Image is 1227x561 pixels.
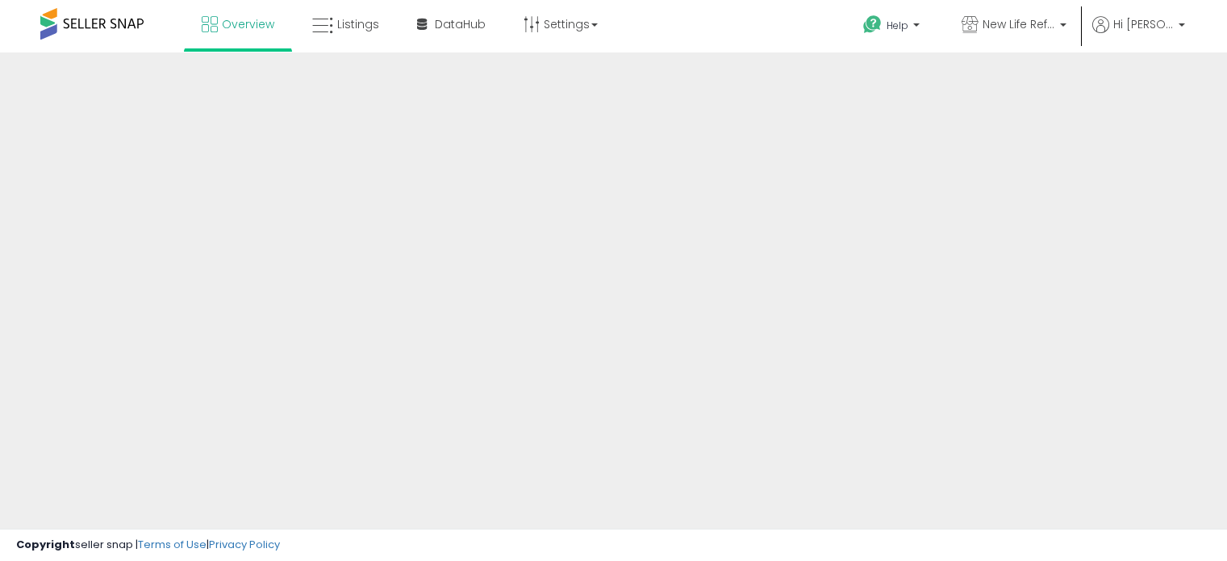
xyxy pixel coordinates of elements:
a: Help [850,2,936,52]
a: Terms of Use [138,537,207,552]
div: seller snap | | [16,538,280,553]
span: New Life Refurbs [983,16,1055,32]
a: Hi [PERSON_NAME] [1092,16,1185,52]
span: Help [887,19,908,32]
strong: Copyright [16,537,75,552]
span: Hi [PERSON_NAME] [1113,16,1174,32]
span: Listings [337,16,379,32]
span: Overview [222,16,274,32]
span: DataHub [435,16,486,32]
i: Get Help [862,15,883,35]
a: Privacy Policy [209,537,280,552]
